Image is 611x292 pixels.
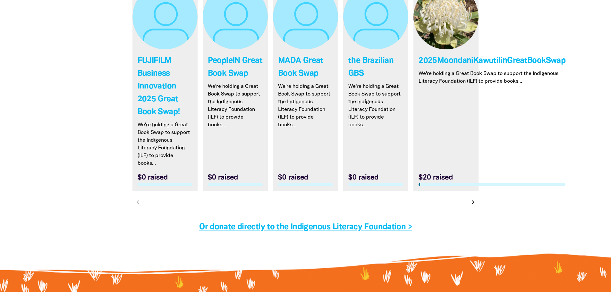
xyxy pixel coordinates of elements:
[419,54,565,67] h4: 2025MoondaniKawutilinGreatBookSwap
[199,223,412,231] a: Or donate directly to the Indigenous Literacy Foundation >
[469,198,478,207] button: Next page
[469,198,477,206] i: chevron_right
[419,70,565,85] p: We're holding a Great Book Swap to support the Indigenous Literacy Foundation (ILF) to provide bo...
